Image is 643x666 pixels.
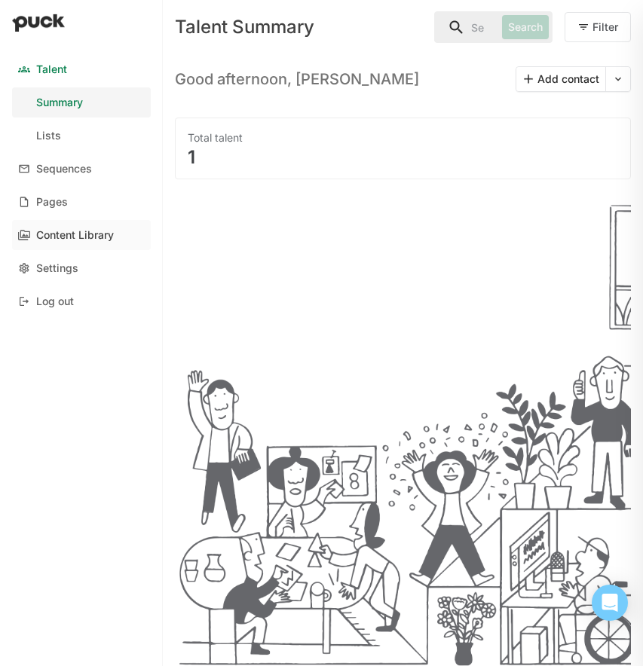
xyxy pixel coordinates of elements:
[36,295,74,308] div: Log out
[435,12,496,42] input: Search
[565,12,631,42] button: Filter
[12,154,151,184] a: Sequences
[36,96,83,109] div: Summary
[36,196,68,209] div: Pages
[592,585,628,621] div: Open Intercom Messenger
[188,148,618,166] div: 1
[12,54,151,84] a: Talent
[12,121,151,151] a: Lists
[36,63,67,76] div: Talent
[175,18,422,36] div: Talent Summary
[36,262,78,275] div: Settings
[188,130,618,145] div: Total talent
[175,70,419,88] h3: Good afternoon, [PERSON_NAME]
[12,87,151,118] a: Summary
[12,253,151,283] a: Settings
[36,229,114,242] div: Content Library
[516,67,605,91] button: Add contact
[36,163,92,176] div: Sequences
[12,187,151,217] a: Pages
[12,220,151,250] a: Content Library
[36,130,61,142] div: Lists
